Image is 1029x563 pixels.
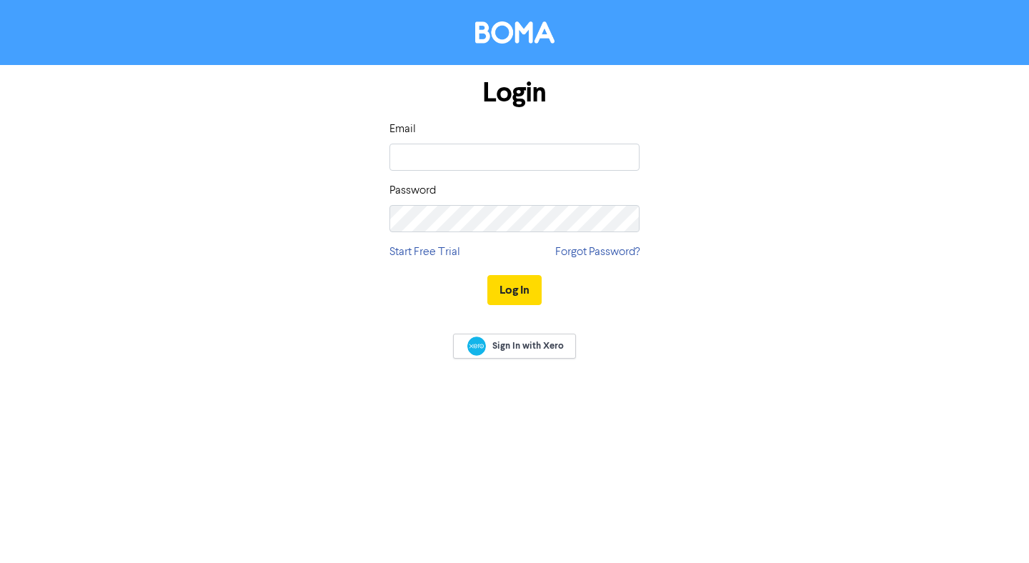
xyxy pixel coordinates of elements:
img: Xero logo [467,337,486,356]
img: BOMA Logo [475,21,555,44]
h1: Login [389,76,640,109]
a: Start Free Trial [389,244,460,261]
button: Log In [487,275,542,305]
span: Sign In with Xero [492,339,564,352]
a: Sign In with Xero [453,334,576,359]
label: Password [389,182,436,199]
a: Forgot Password? [555,244,640,261]
label: Email [389,121,416,138]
